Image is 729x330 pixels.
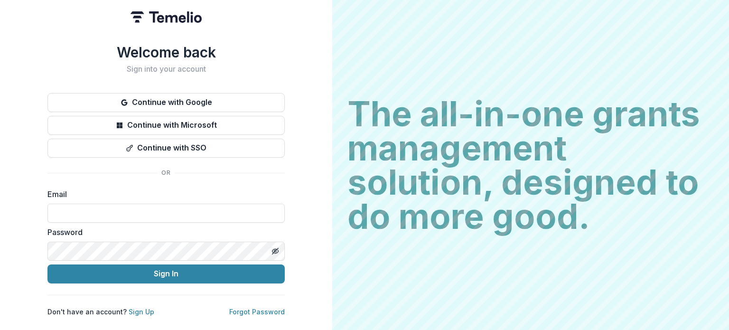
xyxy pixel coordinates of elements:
[47,264,285,283] button: Sign In
[47,307,154,317] p: Don't have an account?
[47,226,279,238] label: Password
[47,116,285,135] button: Continue with Microsoft
[129,308,154,316] a: Sign Up
[268,244,283,259] button: Toggle password visibility
[47,44,285,61] h1: Welcome back
[47,139,285,158] button: Continue with SSO
[131,11,202,23] img: Temelio
[47,65,285,74] h2: Sign into your account
[47,93,285,112] button: Continue with Google
[229,308,285,316] a: Forgot Password
[47,189,279,200] label: Email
